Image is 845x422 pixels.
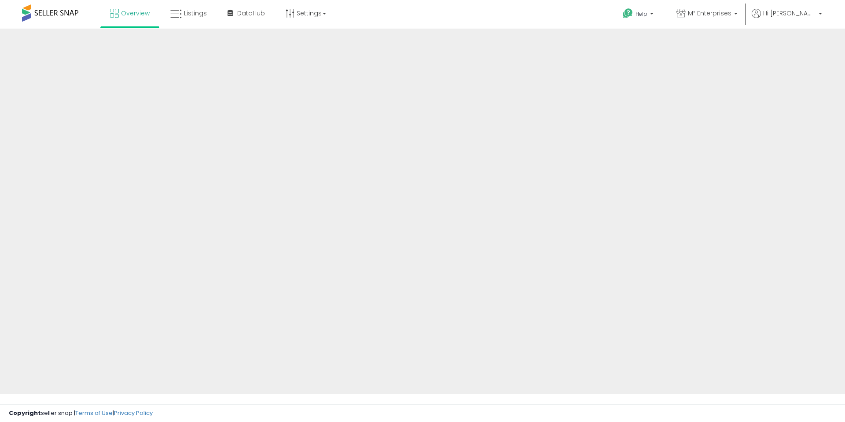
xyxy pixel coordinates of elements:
[121,9,150,18] span: Overview
[622,8,633,19] i: Get Help
[636,10,647,18] span: Help
[184,9,207,18] span: Listings
[237,9,265,18] span: DataHub
[688,9,731,18] span: M² Enterprises
[752,9,822,29] a: Hi [PERSON_NAME]
[616,1,662,29] a: Help
[763,9,816,18] span: Hi [PERSON_NAME]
